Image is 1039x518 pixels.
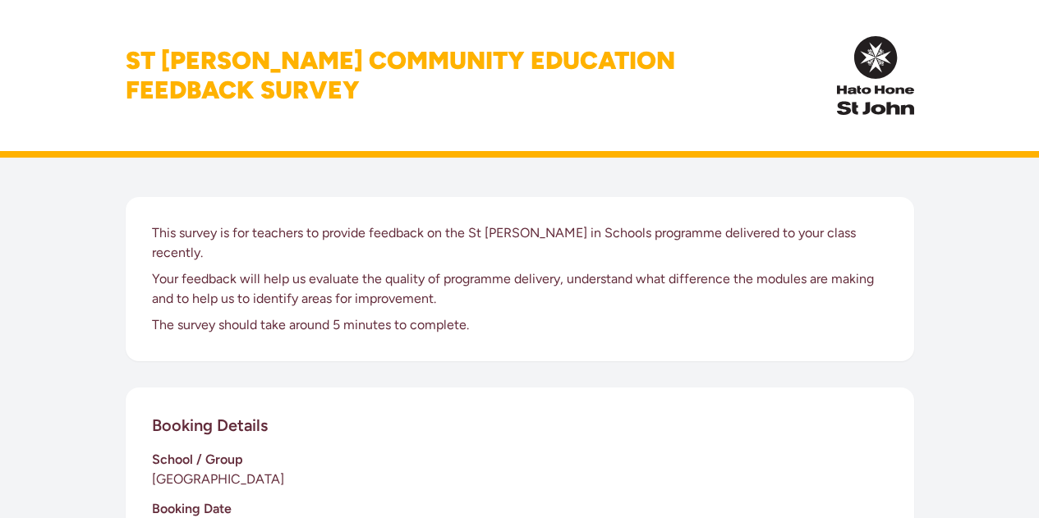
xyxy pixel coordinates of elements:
[152,450,888,470] h3: School / Group
[152,315,888,335] p: The survey should take around 5 minutes to complete.
[152,414,268,437] h2: Booking Details
[837,36,913,115] img: InPulse
[152,269,888,309] p: Your feedback will help us evaluate the quality of programme delivery, understand what difference...
[126,46,675,105] h1: St [PERSON_NAME] Community Education Feedback Survey
[152,223,888,263] p: This survey is for teachers to provide feedback on the St [PERSON_NAME] in Schools programme deli...
[152,470,888,489] p: [GEOGRAPHIC_DATA]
